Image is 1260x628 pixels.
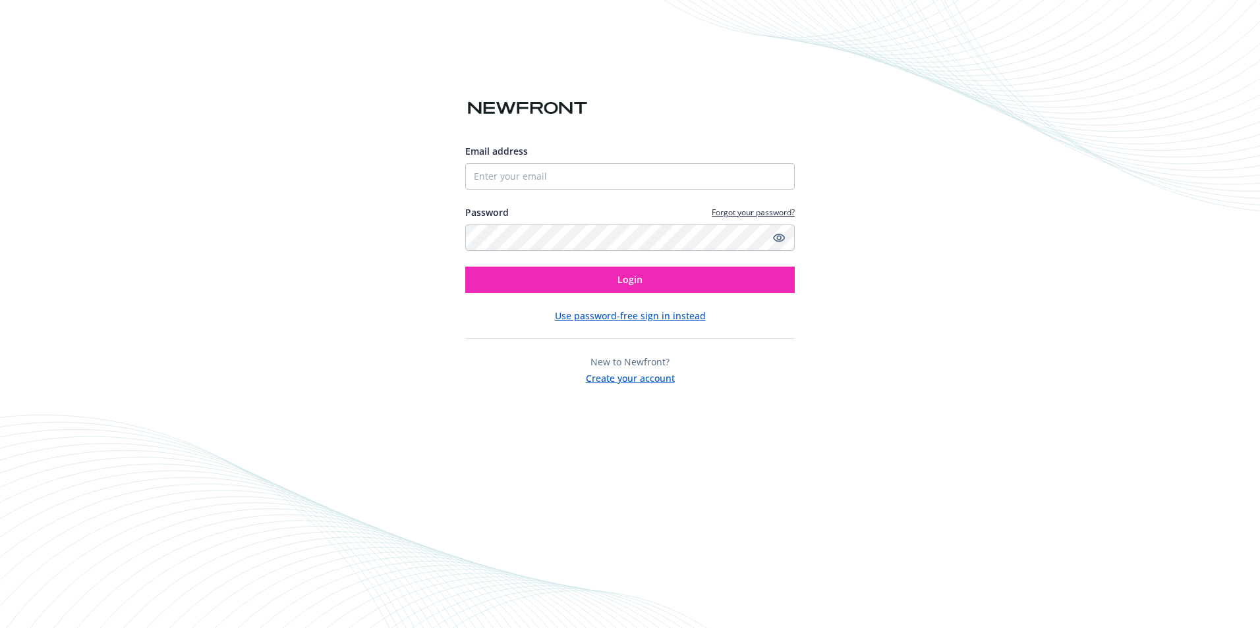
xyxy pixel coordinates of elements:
[465,145,528,157] span: Email address
[617,273,643,286] span: Login
[465,224,795,251] input: Enter your password
[590,355,670,368] span: New to Newfront?
[465,205,509,219] label: Password
[465,267,795,293] button: Login
[555,309,706,323] button: Use password-free sign in instead
[586,369,675,385] button: Create your account
[465,97,590,120] img: Newfront logo
[712,207,795,218] a: Forgot your password?
[771,230,787,246] a: Show password
[465,163,795,190] input: Enter your email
